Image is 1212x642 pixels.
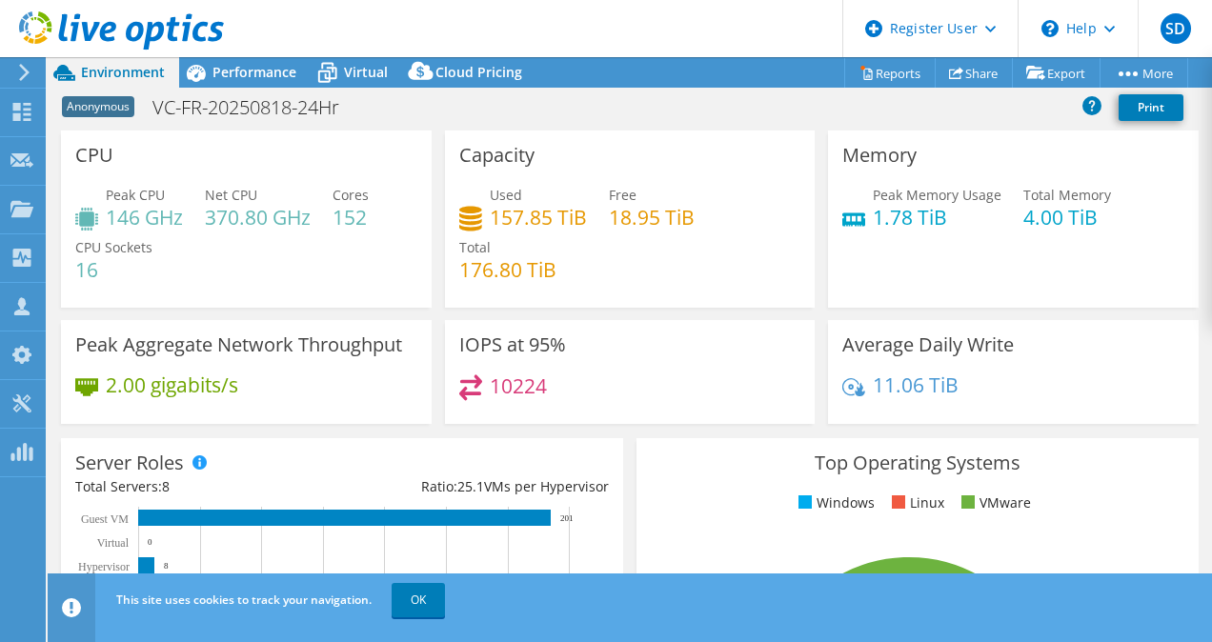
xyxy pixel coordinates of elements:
[81,512,129,526] text: Guest VM
[75,452,184,473] h3: Server Roles
[887,492,944,513] li: Linux
[205,207,311,228] h4: 370.80 GHz
[842,145,917,166] h3: Memory
[490,186,522,204] span: Used
[75,259,152,280] h4: 16
[162,477,170,495] span: 8
[75,145,113,166] h3: CPU
[844,58,936,88] a: Reports
[609,207,695,228] h4: 18.95 TiB
[457,477,484,495] span: 25.1
[106,207,183,228] h4: 146 GHz
[164,561,169,571] text: 8
[75,476,342,497] div: Total Servers:
[333,186,369,204] span: Cores
[1023,186,1111,204] span: Total Memory
[1012,58,1101,88] a: Export
[116,592,372,608] span: This site uses cookies to track your navigation.
[342,476,609,497] div: Ratio: VMs per Hypervisor
[205,186,257,204] span: Net CPU
[873,374,959,395] h4: 11.06 TiB
[333,207,369,228] h4: 152
[144,97,369,118] h1: VC-FR-20250818-24Hr
[459,238,491,256] span: Total
[609,186,636,204] span: Free
[842,334,1014,355] h3: Average Daily Write
[78,560,130,573] text: Hypervisor
[651,452,1184,473] h3: Top Operating Systems
[1023,207,1111,228] h4: 4.00 TiB
[873,207,1001,228] h4: 1.78 TiB
[490,207,587,228] h4: 157.85 TiB
[459,334,566,355] h3: IOPS at 95%
[873,186,1001,204] span: Peak Memory Usage
[392,583,445,617] a: OK
[1041,20,1059,37] svg: \n
[148,537,152,547] text: 0
[212,63,296,81] span: Performance
[62,96,134,117] span: Anonymous
[106,374,238,395] h4: 2.00 gigabits/s
[344,63,388,81] span: Virtual
[75,238,152,256] span: CPU Sockets
[957,492,1031,513] li: VMware
[1119,94,1183,121] a: Print
[1100,58,1188,88] a: More
[459,259,556,280] h4: 176.80 TiB
[490,375,547,396] h4: 10224
[81,63,165,81] span: Environment
[560,513,574,523] text: 201
[935,58,1013,88] a: Share
[435,63,522,81] span: Cloud Pricing
[75,334,402,355] h3: Peak Aggregate Network Throughput
[1161,13,1191,44] span: SD
[794,492,875,513] li: Windows
[459,145,535,166] h3: Capacity
[106,186,165,204] span: Peak CPU
[97,536,130,550] text: Virtual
